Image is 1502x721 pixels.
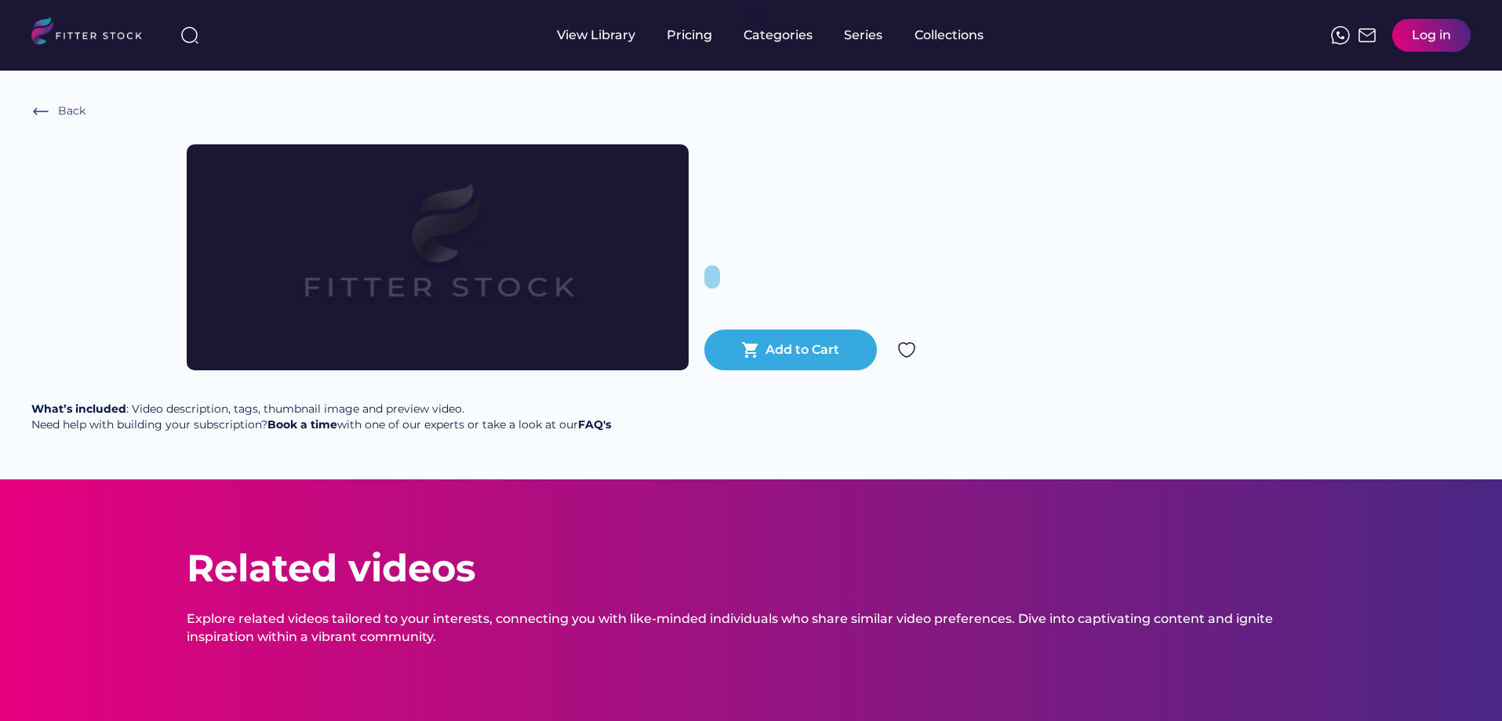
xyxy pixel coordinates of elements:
[237,144,638,370] img: Frame%2079%20%281%29.svg
[267,417,337,432] a: Book a time
[667,27,712,44] div: Pricing
[1331,26,1350,45] img: meteor-icons_whatsapp%20%281%29.svg
[578,417,611,432] a: FAQ's
[187,610,1316,646] div: Explore related videos tailored to your interests, connecting you with like-minded individuals wh...
[557,27,635,44] div: View Library
[31,17,155,49] img: LOGO.svg
[744,27,813,44] div: Categories
[744,8,764,24] div: fvck
[844,27,883,44] div: Series
[741,340,760,359] button: shopping_cart
[766,341,839,359] div: Add to Cart
[1358,26,1377,45] img: Frame%2051.svg
[1412,27,1451,44] div: Log in
[58,104,85,119] div: Back
[915,27,984,44] div: Collections
[31,402,611,432] div: : Video description, tags, thumbnail image and preview video. Need help with building your subscr...
[180,26,199,45] img: search-normal%203.svg
[187,542,475,595] div: Related videos
[897,340,916,359] img: Group%201000002324.svg
[31,102,50,121] img: Frame%20%286%29.svg
[31,402,126,416] strong: What’s included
